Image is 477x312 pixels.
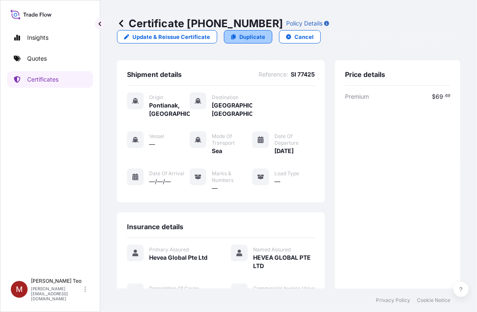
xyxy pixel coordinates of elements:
span: Shipment details [127,70,182,79]
span: 69 [436,94,443,100]
a: Quotes [7,50,93,67]
span: Commercial Invoice Value [253,285,315,292]
span: Premium [345,92,369,101]
p: Cancel [294,33,314,41]
span: Date of Arrival [149,170,184,177]
span: SI 77425 [291,70,315,79]
span: Hevea Global Pte Ltd [149,253,208,262]
span: — [149,140,155,148]
span: M [16,285,23,294]
button: Cancel [279,30,321,43]
span: Description Of Cargo [149,285,199,292]
a: Insights [7,29,93,46]
span: Reference : [259,70,288,79]
span: Load Type [274,170,299,177]
span: 69 [445,95,450,97]
span: [GEOGRAPHIC_DATA], [GEOGRAPHIC_DATA] [212,101,252,118]
span: Mode of Transport [212,133,252,146]
span: Sea [212,147,222,155]
span: Marks & Numbers [212,170,252,184]
span: Date of Departure [274,133,315,146]
span: $ [432,94,436,100]
span: Pontianak, [GEOGRAPHIC_DATA] [149,101,190,118]
p: Update & Reissue Certificate [132,33,210,41]
p: [PERSON_NAME][EMAIL_ADDRESS][DOMAIN_NAME] [31,286,83,301]
span: [DATE] [274,147,294,155]
span: Named Assured [253,246,291,253]
a: Privacy Policy [376,297,410,304]
p: Certificates [27,75,58,84]
p: Duplicate [239,33,265,41]
span: Vessel [149,133,164,140]
a: Cookie Notice [417,297,450,304]
span: Price details [345,70,385,79]
span: . [444,95,445,97]
a: Update & Reissue Certificate [117,30,217,43]
span: Insurance details [127,222,183,231]
span: Origin [149,94,163,101]
a: Certificates [7,71,93,88]
p: Certificate [PHONE_NUMBER] [117,17,283,30]
span: HEVEA GLOBAL PTE LTD [253,253,315,270]
p: Insights [27,33,48,42]
a: Duplicate [224,30,272,43]
p: Policy Details [286,19,322,28]
p: Quotes [27,54,47,63]
span: —/—/— [149,177,171,186]
span: Destination [212,94,238,101]
p: [PERSON_NAME] Teo [31,278,83,284]
span: — [212,184,218,192]
span: — [274,177,280,186]
span: Primary Assured [149,246,189,253]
